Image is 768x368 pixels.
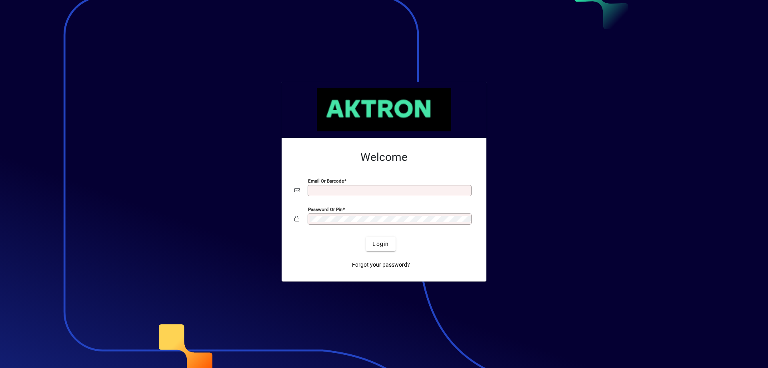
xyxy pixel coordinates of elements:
a: Forgot your password? [349,257,413,272]
button: Login [366,237,395,251]
mat-label: Password or Pin [308,207,342,212]
h2: Welcome [294,151,474,164]
span: Login [372,240,389,248]
mat-label: Email or Barcode [308,178,344,184]
span: Forgot your password? [352,261,410,269]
